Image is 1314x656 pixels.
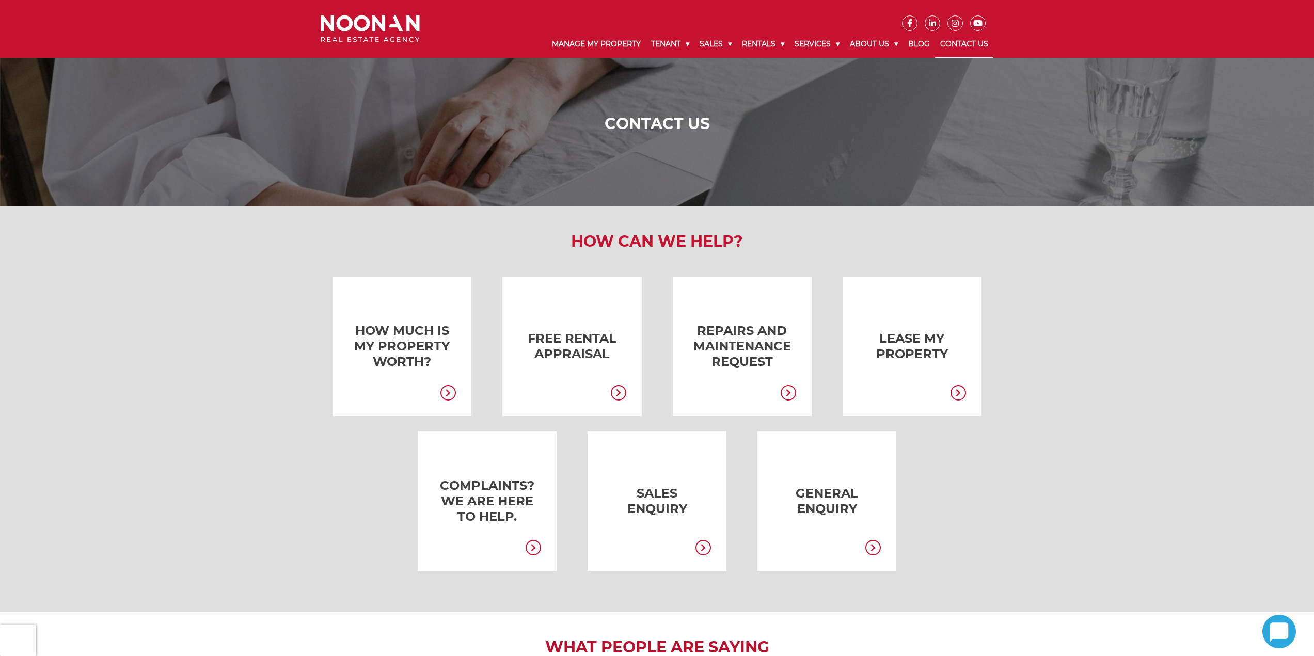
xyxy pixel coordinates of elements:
[547,31,646,57] a: Manage My Property
[323,115,991,133] h1: Contact Us
[935,31,993,58] a: Contact Us
[903,31,935,57] a: Blog
[845,31,903,57] a: About Us
[321,15,420,42] img: Noonan Real Estate Agency
[313,232,1001,251] h2: How Can We Help?
[737,31,789,57] a: Rentals
[694,31,737,57] a: Sales
[789,31,845,57] a: Services
[646,31,694,57] a: Tenant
